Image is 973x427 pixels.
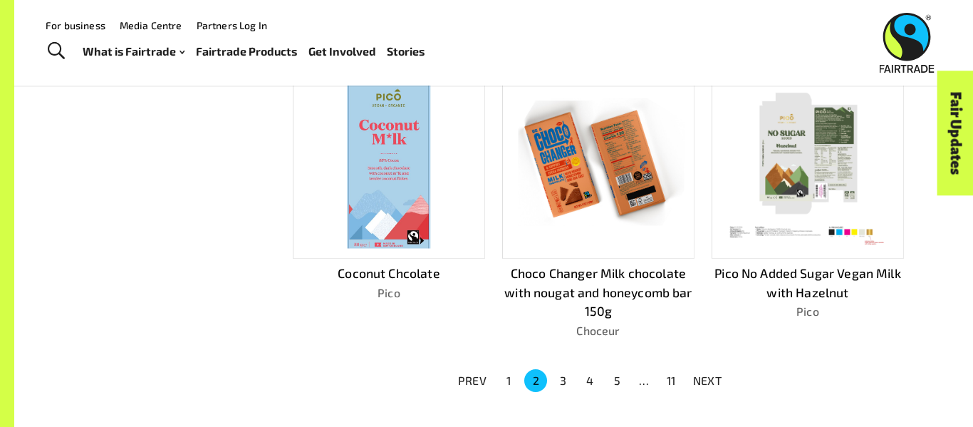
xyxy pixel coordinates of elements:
a: What is Fairtrade [83,41,184,62]
p: Pico No Added Sugar Vegan Milk with Hazelnut [712,264,904,302]
nav: pagination navigation [449,368,730,393]
a: Get Involved [308,41,376,62]
button: Go to page 1 [497,369,520,392]
a: Toggle Search [38,34,73,69]
a: Stories [387,41,425,62]
button: Go to page 5 [605,369,628,392]
p: Coconut Chcolate [293,264,485,282]
a: Partners Log In [197,19,267,31]
button: page 2 [524,369,547,392]
a: Media Centre [120,19,182,31]
button: PREV [449,368,495,393]
a: For business [46,19,105,31]
a: Choco Changer Milk chocolate with nougat and honeycomb bar 150gChoceur [502,65,694,339]
div: … [633,372,655,389]
p: Pico [293,284,485,302]
p: Choceur [502,322,694,339]
a: Coconut ChcolatePico [293,65,485,339]
img: Fairtrade Australia New Zealand logo [880,13,935,73]
p: NEXT [693,372,722,389]
button: Go to page 4 [578,369,601,392]
p: PREV [458,372,486,389]
button: NEXT [685,368,730,393]
button: Go to page 11 [660,369,682,392]
button: Go to page 3 [551,369,574,392]
p: Pico [712,303,904,320]
a: Fairtrade Products [196,41,297,62]
p: Choco Changer Milk chocolate with nougat and honeycomb bar 150g [502,264,694,320]
a: Pico No Added Sugar Vegan Milk with HazelnutPico [712,65,904,339]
